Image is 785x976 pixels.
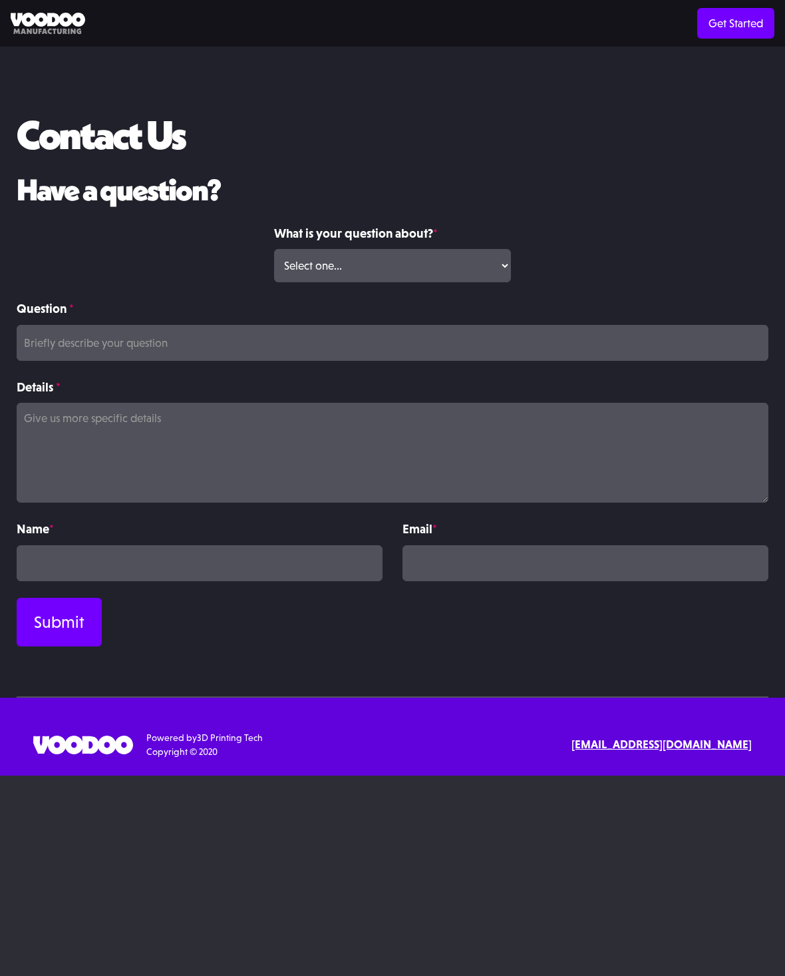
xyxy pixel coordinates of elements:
div: Powered by Copyright © 2020 [146,731,263,759]
form: Contact Form [17,224,768,646]
strong: Details [17,379,53,394]
label: Email [402,519,768,539]
a: [EMAIL_ADDRESS][DOMAIN_NAME] [571,736,752,754]
strong: Question [17,301,67,316]
img: Voodoo Manufacturing logo [11,13,85,35]
label: Name [17,519,383,539]
h1: Contact Us [17,113,185,157]
h2: Have a question? [17,174,768,207]
input: Submit [17,598,102,646]
input: Briefly describe your question [17,325,768,361]
a: Get Started [697,8,774,39]
label: What is your question about? [274,224,512,243]
a: 3D Printing Tech [197,732,263,743]
strong: [EMAIL_ADDRESS][DOMAIN_NAME] [571,738,752,751]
